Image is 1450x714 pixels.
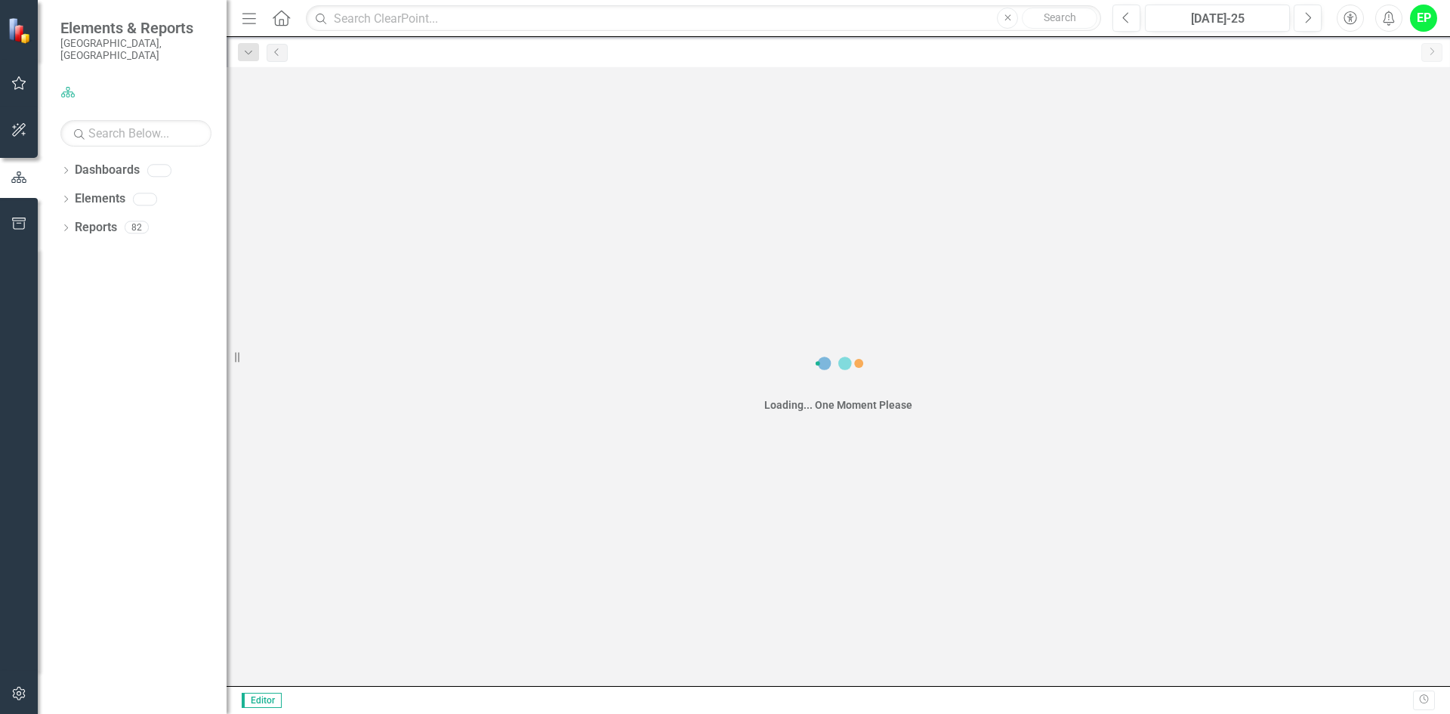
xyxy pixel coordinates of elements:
[75,162,140,179] a: Dashboards
[125,221,149,234] div: 82
[1410,5,1437,32] button: EP
[60,37,211,62] small: [GEOGRAPHIC_DATA], [GEOGRAPHIC_DATA]
[1150,10,1285,28] div: [DATE]-25
[1145,5,1290,32] button: [DATE]-25
[1044,11,1076,23] span: Search
[306,5,1101,32] input: Search ClearPoint...
[1022,8,1097,29] button: Search
[60,19,211,37] span: Elements & Reports
[242,693,282,708] span: Editor
[60,120,211,147] input: Search Below...
[75,219,117,236] a: Reports
[764,397,912,413] div: Loading... One Moment Please
[75,190,125,208] a: Elements
[8,17,34,44] img: ClearPoint Strategy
